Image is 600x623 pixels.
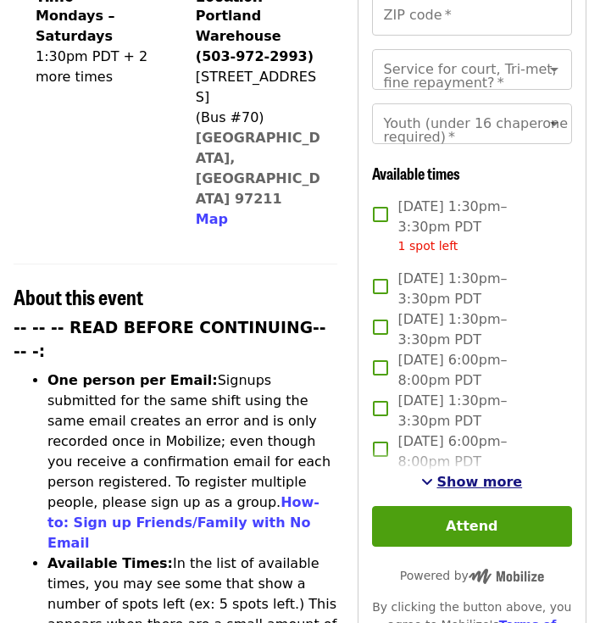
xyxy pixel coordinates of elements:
[47,555,173,571] strong: Available Times:
[542,112,566,136] button: Open
[398,309,558,350] span: [DATE] 1:30pm–3:30pm PDT
[542,58,566,81] button: Open
[469,569,544,584] img: Powered by Mobilize
[398,269,558,309] span: [DATE] 1:30pm–3:30pm PDT
[398,197,558,255] span: [DATE] 1:30pm–3:30pm PDT
[196,209,228,230] button: Map
[196,67,324,108] div: [STREET_ADDRESS]
[398,350,558,391] span: [DATE] 6:00pm–8:00pm PDT
[398,431,558,472] span: [DATE] 6:00pm–8:00pm PDT
[196,108,324,128] div: (Bus #70)
[196,130,320,207] a: [GEOGRAPHIC_DATA], [GEOGRAPHIC_DATA] 97211
[398,239,458,253] span: 1 spot left
[372,162,460,184] span: Available times
[400,569,544,582] span: Powered by
[14,281,143,311] span: About this event
[421,472,522,492] button: See more timeslots
[36,8,115,44] strong: Mondays – Saturdays
[47,494,319,551] a: How-to: Sign up Friends/Family with No Email
[36,47,162,87] div: 1:30pm PDT + 2 more times
[47,370,337,553] li: Signups submitted for the same shift using the same email creates an error and is only recorded o...
[47,372,218,388] strong: One person per Email:
[14,319,326,360] strong: -- -- -- READ BEFORE CONTINUING-- -- -:
[436,474,522,490] span: Show more
[196,8,314,64] strong: Portland Warehouse (503-972-2993)
[398,391,558,431] span: [DATE] 1:30pm–3:30pm PDT
[196,211,228,227] span: Map
[372,506,572,547] button: Attend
